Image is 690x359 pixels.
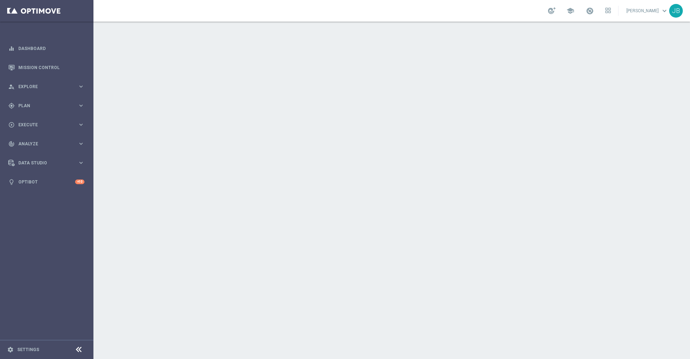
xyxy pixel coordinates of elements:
[8,160,78,166] div: Data Studio
[18,39,84,58] a: Dashboard
[669,4,683,18] div: JB
[8,172,84,191] div: Optibot
[8,122,85,128] button: play_circle_outline Execute keyboard_arrow_right
[18,123,78,127] span: Execute
[8,58,84,77] div: Mission Control
[8,45,15,52] i: equalizer
[78,83,84,90] i: keyboard_arrow_right
[8,179,85,185] button: lightbulb Optibot +10
[18,58,84,77] a: Mission Control
[8,122,78,128] div: Execute
[8,179,15,185] i: lightbulb
[626,5,669,16] a: [PERSON_NAME]keyboard_arrow_down
[18,161,78,165] span: Data Studio
[18,172,75,191] a: Optibot
[566,7,574,15] span: school
[8,103,15,109] i: gps_fixed
[78,102,84,109] i: keyboard_arrow_right
[8,103,78,109] div: Plan
[75,179,84,184] div: +10
[8,83,15,90] i: person_search
[78,159,84,166] i: keyboard_arrow_right
[18,85,78,89] span: Explore
[78,140,84,147] i: keyboard_arrow_right
[8,141,15,147] i: track_changes
[8,122,15,128] i: play_circle_outline
[78,121,84,128] i: keyboard_arrow_right
[18,104,78,108] span: Plan
[17,347,39,352] a: Settings
[661,7,668,15] span: keyboard_arrow_down
[8,141,85,147] button: track_changes Analyze keyboard_arrow_right
[8,160,85,166] button: Data Studio keyboard_arrow_right
[8,65,85,71] button: Mission Control
[8,141,78,147] div: Analyze
[7,346,14,353] i: settings
[18,142,78,146] span: Analyze
[8,39,84,58] div: Dashboard
[8,83,78,90] div: Explore
[8,84,85,90] button: person_search Explore keyboard_arrow_right
[8,46,85,51] button: equalizer Dashboard
[8,103,85,109] button: gps_fixed Plan keyboard_arrow_right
